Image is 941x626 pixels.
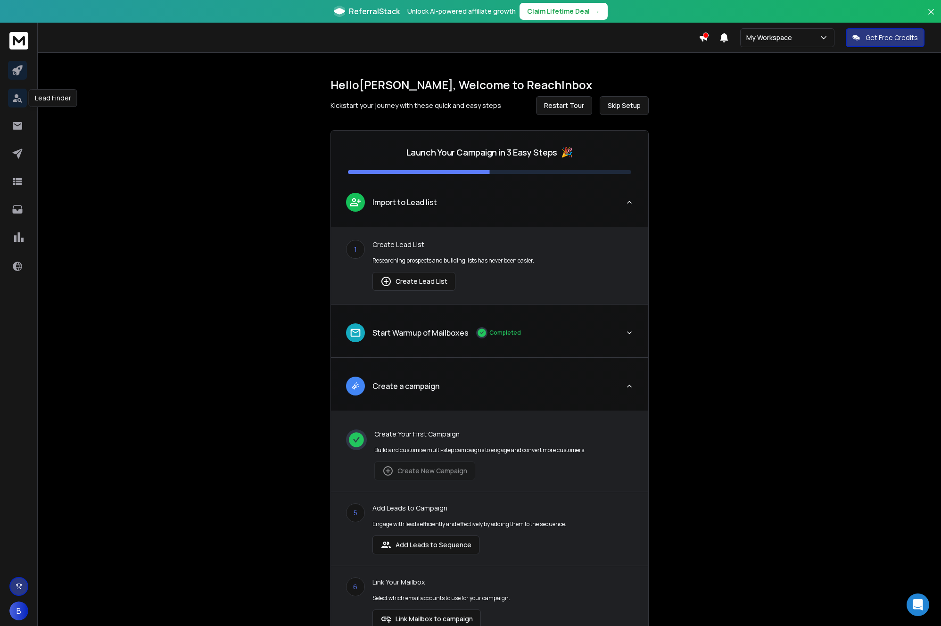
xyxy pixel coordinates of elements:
span: ReferralStack [349,6,400,17]
img: lead [380,276,392,287]
div: leadImport to Lead list [331,227,648,304]
p: Start Warmup of Mailboxes [372,327,469,338]
p: Unlock AI-powered affiliate growth [407,7,516,16]
button: Add Leads to Sequence [372,535,479,554]
span: 🎉 [561,146,573,159]
img: lead [349,380,362,392]
button: Skip Setup [600,96,649,115]
p: Kickstart your journey with these quick and easy steps [330,101,501,110]
p: My Workspace [746,33,796,42]
p: Get Free Credits [866,33,918,42]
p: Select which email accounts to use for your campaign. [372,594,510,602]
p: Build and customise multi-step campaigns to engage and convert more customers. [374,446,586,454]
p: Add Leads to Campaign [372,503,566,513]
p: Researching prospects and building lists has never been easier. [372,257,633,264]
button: leadStart Warmup of MailboxesCompleted [331,316,648,357]
button: leadImport to Lead list [331,185,648,227]
button: Create Lead List [372,272,455,291]
span: → [594,7,600,16]
button: Get Free Credits [846,28,924,47]
button: B [9,601,28,620]
button: leadCreate a campaign [331,369,648,411]
div: 5 [346,503,365,522]
p: Create a campaign [372,380,439,392]
span: Skip Setup [608,101,641,110]
p: Create Lead List [372,240,633,249]
img: lead [349,327,362,339]
p: Import to Lead list [372,197,437,208]
p: Launch Your Campaign in 3 Easy Steps [406,146,557,159]
div: Open Intercom Messenger [907,593,929,616]
p: Engage with leads efficiently and effectively by adding them to the sequence. [372,520,566,528]
div: 6 [346,577,365,596]
div: Lead Finder [29,89,77,107]
button: Claim Lifetime Deal→ [520,3,608,20]
p: Link Your Mailbox [372,577,510,587]
p: Create Your First Campaign [374,429,586,439]
h1: Hello [PERSON_NAME] , Welcome to ReachInbox [330,77,649,92]
button: Restart Tour [536,96,592,115]
p: Completed [489,329,521,337]
img: lead [349,196,362,208]
div: 1 [346,240,365,259]
button: Close banner [925,6,937,28]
